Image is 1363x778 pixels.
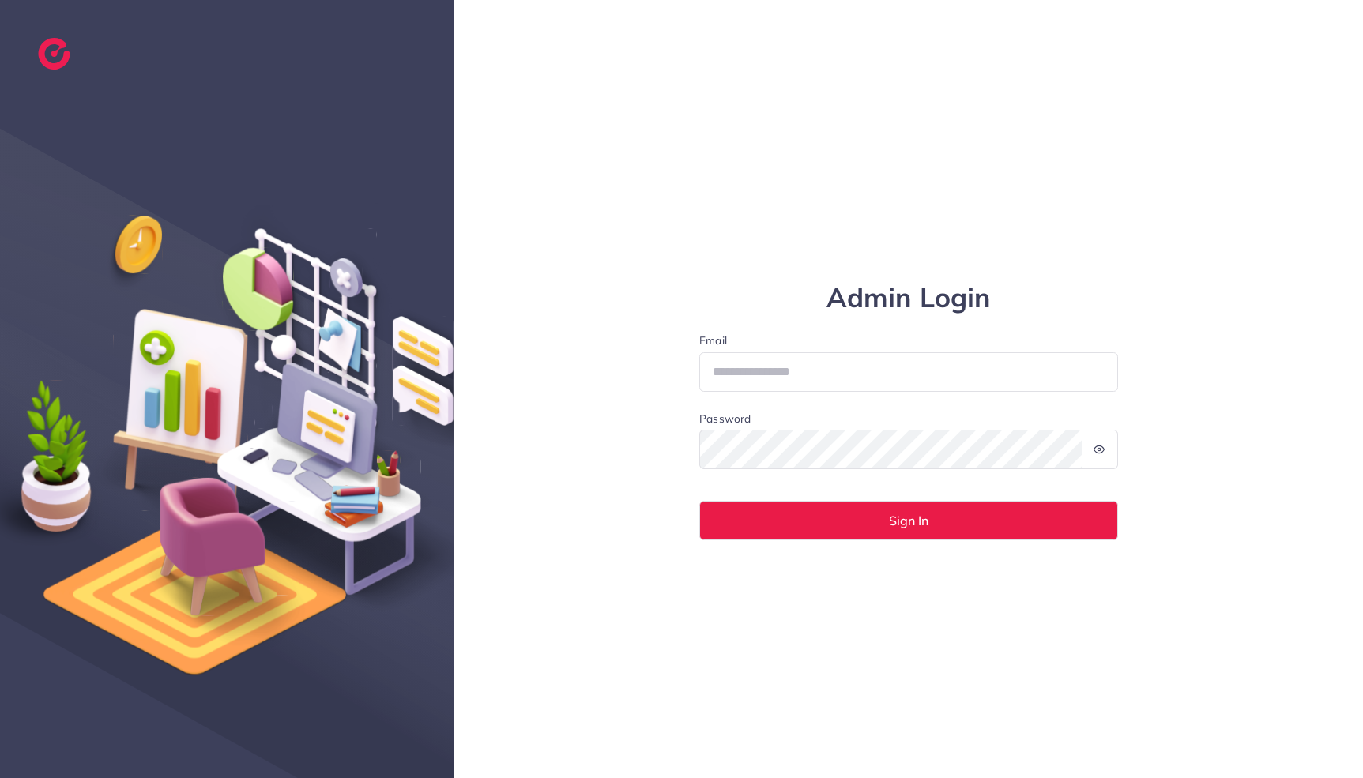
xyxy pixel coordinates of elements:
[699,282,1118,314] h1: Admin Login
[38,38,70,70] img: logo
[889,514,928,527] span: Sign In
[699,333,1118,348] label: Email
[699,501,1118,540] button: Sign In
[699,411,751,427] label: Password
